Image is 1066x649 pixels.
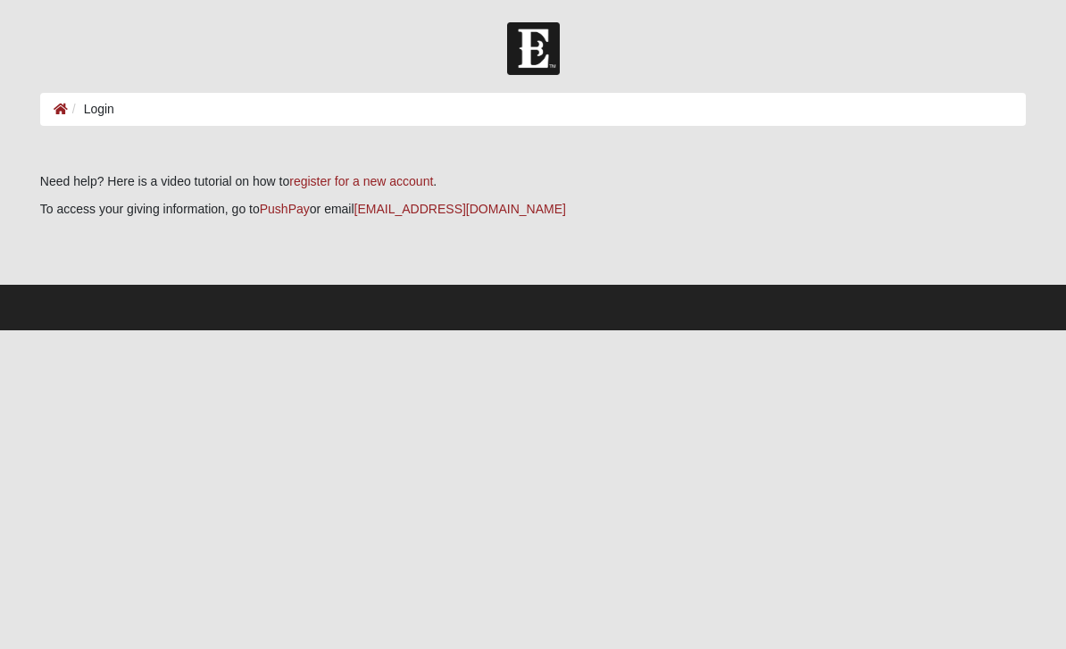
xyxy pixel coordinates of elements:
[68,100,114,119] li: Login
[289,174,433,188] a: register for a new account
[507,22,560,75] img: Church of Eleven22 Logo
[40,172,1026,191] p: Need help? Here is a video tutorial on how to .
[40,200,1026,219] p: To access your giving information, go to or email
[260,202,310,216] a: PushPay
[354,202,566,216] a: [EMAIL_ADDRESS][DOMAIN_NAME]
